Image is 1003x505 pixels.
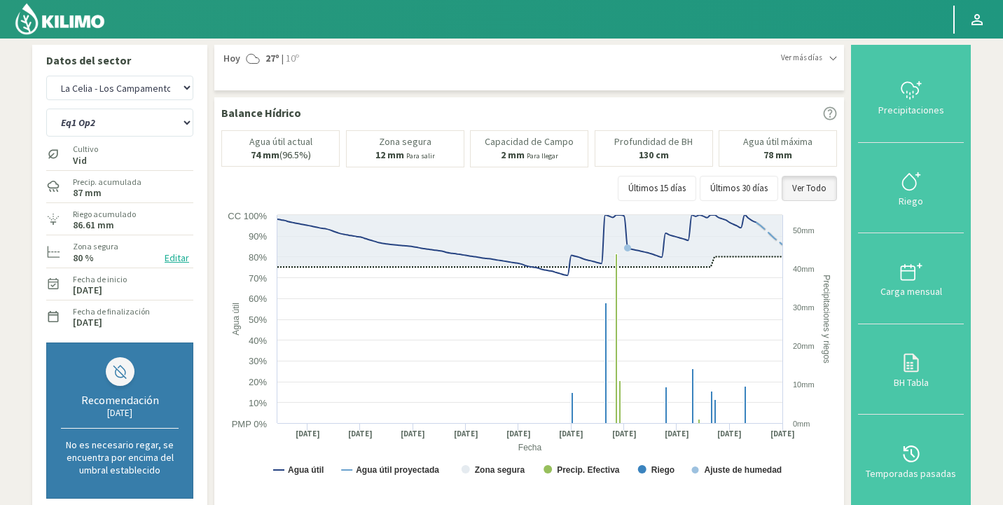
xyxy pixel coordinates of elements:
label: Fecha de inicio [73,273,127,286]
button: Precipitaciones [858,52,964,143]
small: Para llegar [527,151,558,160]
b: 2 mm [501,148,525,161]
p: No es necesario regar, se encuentra por encima del umbral establecido [61,438,179,476]
text: Agua útil [288,465,324,475]
b: 12 mm [375,148,404,161]
text: Fecha [518,443,542,452]
b: 130 cm [639,148,669,161]
button: Ver Todo [782,176,837,201]
text: 80% [249,252,267,263]
p: Zona segura [379,137,431,147]
b: 78 mm [763,148,792,161]
label: Fecha de finalización [73,305,150,318]
label: [DATE] [73,286,102,295]
text: 50mm [793,226,815,235]
text: PMP 0% [232,419,268,429]
div: Precipitaciones [862,105,960,115]
text: [DATE] [296,429,320,439]
p: (96.5%) [251,150,311,160]
div: [DATE] [61,407,179,419]
span: | [282,52,284,66]
div: Riego [862,196,960,206]
label: 80 % [73,254,94,263]
label: 87 mm [73,188,102,198]
span: 10º [284,52,299,66]
p: Profundidad de BH [614,137,693,147]
text: 10mm [793,380,815,389]
text: Precip. Efectiva [557,465,620,475]
text: Riego [651,465,675,475]
button: BH Tabla [858,324,964,415]
button: Carga mensual [858,233,964,324]
div: Recomendación [61,393,179,407]
label: Precip. acumulada [73,176,141,188]
button: Últimos 15 días [618,176,696,201]
label: Riego acumulado [73,208,136,221]
p: Agua útil actual [249,137,312,147]
div: Carga mensual [862,286,960,296]
img: Kilimo [14,2,106,36]
text: [DATE] [717,429,742,439]
p: Agua útil máxima [743,137,812,147]
text: 20% [249,377,267,387]
text: 90% [249,231,267,242]
text: [DATE] [770,429,795,439]
text: 0mm [793,420,810,428]
text: 60% [249,293,267,304]
p: Datos del sector [46,52,193,69]
text: [DATE] [612,429,637,439]
label: Zona segura [73,240,118,253]
text: 10% [249,398,267,408]
small: Para salir [406,151,435,160]
text: 70% [249,273,267,284]
text: [DATE] [348,429,373,439]
text: Zona segura [475,465,525,475]
label: [DATE] [73,318,102,327]
button: Últimos 30 días [700,176,778,201]
button: Riego [858,143,964,234]
label: Vid [73,156,98,165]
text: 40% [249,335,267,346]
text: [DATE] [401,429,425,439]
text: 20mm [793,342,815,350]
text: 50% [249,314,267,325]
b: 74 mm [251,148,279,161]
text: 40mm [793,265,815,273]
div: Temporadas pasadas [862,469,960,478]
text: 30% [249,356,267,366]
text: [DATE] [665,429,689,439]
label: 86.61 mm [73,221,114,230]
button: Editar [160,250,193,266]
p: Capacidad de Campo [485,137,574,147]
div: BH Tabla [862,378,960,387]
text: Agua útil proyectada [356,465,439,475]
p: Balance Hídrico [221,104,301,121]
span: Hoy [221,52,240,66]
text: Ajuste de humedad [705,465,782,475]
text: 30mm [793,303,815,312]
text: [DATE] [454,429,478,439]
strong: 27º [265,52,279,64]
text: Precipitaciones y riegos [822,275,831,364]
span: Ver más días [781,52,822,64]
text: [DATE] [506,429,531,439]
label: Cultivo [73,143,98,155]
text: [DATE] [559,429,583,439]
text: Agua útil [231,303,241,335]
text: CC 100% [228,211,267,221]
